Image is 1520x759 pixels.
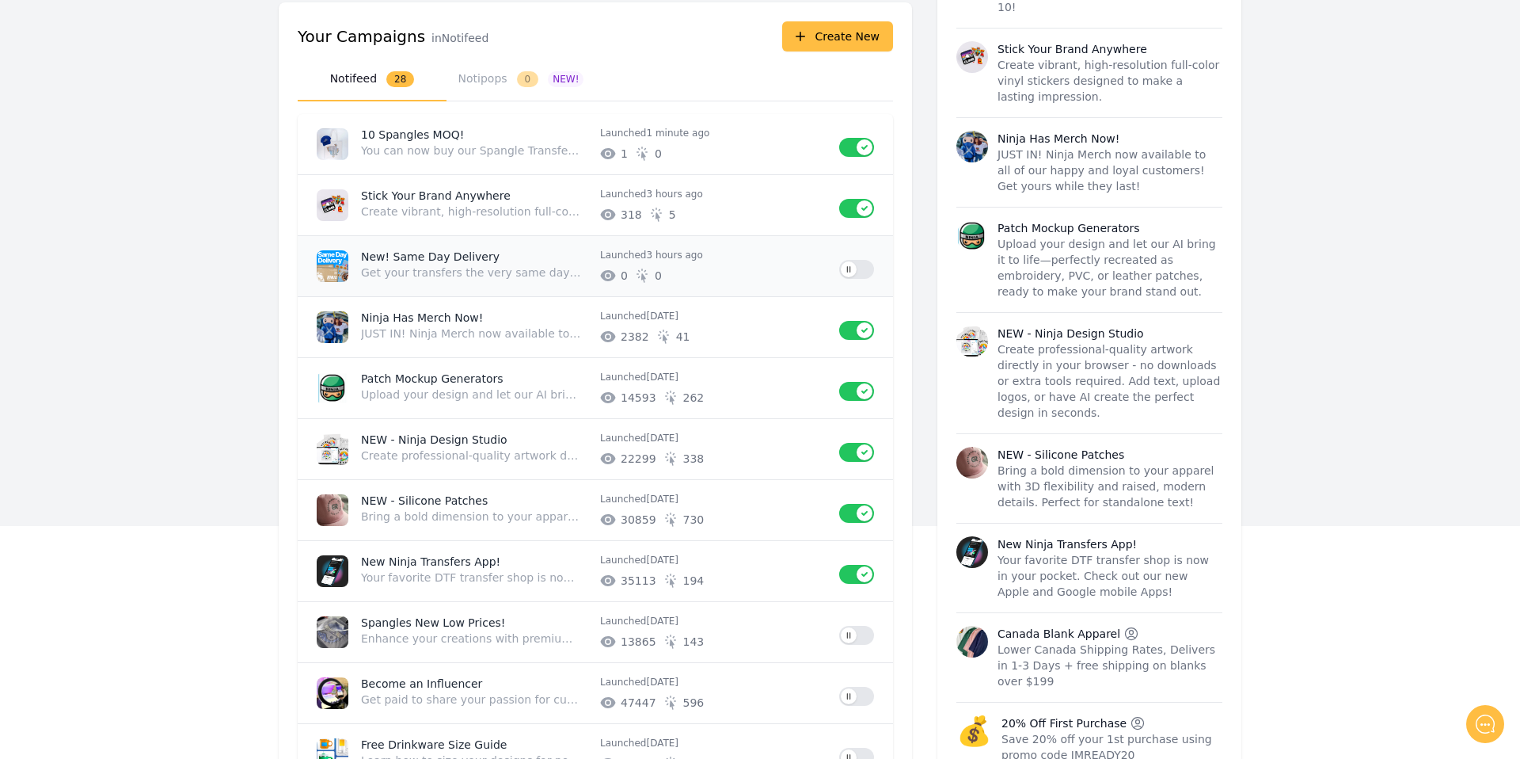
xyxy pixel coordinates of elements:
time: 2025-08-01T20:27:06.612Z [646,616,678,627]
p: Ninja Has Merch Now! [361,310,587,326]
a: Stick Your Brand AnywhereCreate vibrant, high-resolution full-color vinyl stickers designed to ma... [298,175,893,235]
p: Create professional-quality artwork directly in your browser - no downloads or extra tools requir... [997,341,1222,421]
p: Upload your design and let our AI bring it to life—perfectly recreated as embroidery, PVC, or lea... [361,387,581,402]
span: # of unique clicks [676,329,690,345]
h3: Your Campaigns [298,25,425,48]
span: # of unique clicks [683,573,705,589]
p: NEW - Ninja Design Studio [997,326,1144,341]
p: Launched [600,615,826,627]
p: Launched [600,371,826,383]
p: Bring a bold dimension to your apparel with 3D flexibility and raised, modern details. Perfect fo... [997,463,1222,510]
a: 10 Spangles MOQ!You can now buy our Spangle Transfers with a new Minimum Order Quantity of 10!Lau... [298,114,893,174]
p: Launched [600,493,826,505]
a: Patch Mockup GeneratorsUpload your design and let our AI bring it to life—perfectly recreated as ... [298,358,893,418]
p: Your favorite DTF transfer shop is now in your pocket. Check out our new Apple and Google mobile ... [997,552,1222,600]
time: 2025-07-17T12:59:48.225Z [646,738,678,749]
button: Notipops0NEW! [446,58,595,101]
p: Launched [600,554,826,566]
p: Launched [600,249,826,261]
p: Launched [600,127,826,139]
p: 20% Off First Purchase [1001,715,1127,731]
p: Upload your design and let our AI bring it to life—perfectly recreated as embroidery, PVC, or lea... [997,236,1222,299]
h2: Don't see Notifeed in your header? Let me know and I'll set it up! ✅ [24,105,293,181]
a: Become an InfluencerGet paid to share your passion for custom apparel with your audience. Apply [... [298,663,893,723]
p: JUST IN! Ninja Merch now available to all of our happy and loyal customers! Get yours while they ... [361,326,581,341]
span: # of unique clicks [669,207,676,223]
p: Stick Your Brand Anywhere [361,188,587,204]
nav: Tabs [298,58,893,101]
p: New! Same Day Delivery [361,249,587,265]
span: # of unique clicks [683,390,705,406]
p: Launched [600,310,826,322]
time: 2025-10-01T17:14:28.626Z [646,189,702,200]
span: # of unique impressions [621,146,628,162]
p: Bring a bold dimension to your apparel with 3D flexibility and raised, modern details. Perfect fo... [361,509,581,524]
p: Lower Canada Shipping Rates, Delivers in 1-3 Days + free shipping on blanks over $199 [997,642,1222,689]
a: New! Same Day DeliveryGet your transfers the very same day! Place your order by 12pm EST (within ... [298,236,893,296]
span: # of unique impressions [621,329,649,345]
p: Become an Influencer [361,676,587,692]
span: # of unique clicks [683,512,705,528]
span: We run on Gist [132,554,200,564]
p: New Ninja Transfers App! [997,536,1137,552]
a: NEW - Silicone PatchesBring a bold dimension to your apparel with 3D flexibility and raised, mode... [298,480,893,540]
p: You can now buy our Spangle Transfers with a new Minimum Order Quantity of 10! [361,143,581,158]
p: Enhance your creations with premium Spangle Transfers. Vibrant, flat, holographic discs that add ... [361,631,581,646]
a: Spangles New Low Prices!Enhance your creations with premium Spangle Transfers. Vibrant, flat, hol... [298,602,893,662]
h1: Hello! [24,77,293,102]
a: New Ninja Transfers App!Your favorite DTF transfer shop is now in your pocket. Check out our new ... [298,541,893,601]
p: Stick Your Brand Anywhere [997,41,1147,57]
p: Launched [600,188,826,200]
time: 2025-09-03T13:18:05.489Z [646,433,678,444]
p: New Ninja Transfers App! [361,554,587,570]
p: in Notifeed [431,30,488,46]
span: # of unique impressions [621,207,642,223]
span: # of unique clicks [683,634,705,650]
p: NEW - Silicone Patches [997,447,1124,463]
button: New conversation [25,210,292,242]
span: # of unique clicks [655,268,662,284]
p: 10 Spangles MOQ! [361,127,587,143]
span: # of unique impressions [621,695,656,711]
p: Create vibrant, high-resolution full-color vinyl stickers designed to make a lasting impression. [997,57,1222,105]
p: NEW - Ninja Design Studio [361,432,587,448]
time: 2025-08-20T17:48:29.582Z [646,494,678,505]
iframe: gist-messenger-bubble-iframe [1466,705,1504,743]
span: New conversation [102,219,190,232]
p: Get your transfers the very same day! Place your order by 12pm EST (within 50 miles of [GEOGRAPHI... [361,265,581,280]
span: # of unique clicks [683,451,705,467]
span: # of unique impressions [621,451,656,467]
p: JUST IN! Ninja Merch now available to all of our happy and loyal customers! Get yours while they ... [997,147,1222,194]
p: Patch Mockup Generators [997,220,1140,236]
span: NEW! [548,71,583,87]
p: Launched [600,432,826,444]
p: Launched [600,737,826,749]
span: # of unique impressions [621,390,656,406]
span: # of unique impressions [621,634,656,650]
span: # of unique impressions [621,512,656,528]
p: Free Drinkware Size Guide [361,737,587,753]
p: Your favorite DTF transfer shop is now in your pocket. Check out our new Apple and Google mobile ... [361,570,581,585]
span: # of unique impressions [621,573,656,589]
a: Ninja Has Merch Now!JUST IN! Ninja Merch now available to all of our happy and loyal customers! G... [298,297,893,357]
button: Create New [782,21,893,51]
time: 2025-07-18T18:44:57.675Z [646,677,678,688]
time: 2025-08-13T16:11:55.709Z [646,555,678,566]
time: 2025-10-01T20:38:46.785Z [646,128,709,139]
span: 0 [517,71,539,87]
p: Create vibrant, high-resolution full-color vinyl stickers designed to make a lasting impression. [361,204,581,219]
time: 2025-09-29T18:54:18.415Z [646,311,678,322]
a: NEW - Ninja Design StudioCreate professional-quality artwork directly in your browser - no downlo... [298,419,893,479]
p: NEW - Silicone Patches [361,493,587,509]
button: Notifeed28 [298,58,446,101]
span: # of unique clicks [683,695,705,711]
p: Create professional-quality artwork directly in your browser - no downloads or extra tools requir... [361,448,581,463]
p: Canada Blank Apparel [997,626,1120,642]
p: Launched [600,676,826,688]
p: Get paid to share your passion for custom apparel with your audience. Apply [DATE] in seconds! [361,692,581,708]
span: # of unique clicks [655,146,662,162]
p: Spangles New Low Prices! [361,615,587,631]
time: 2025-10-01T17:03:26.278Z [646,250,702,261]
span: 28 [386,71,414,87]
p: Ninja Has Merch Now! [997,131,1119,147]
